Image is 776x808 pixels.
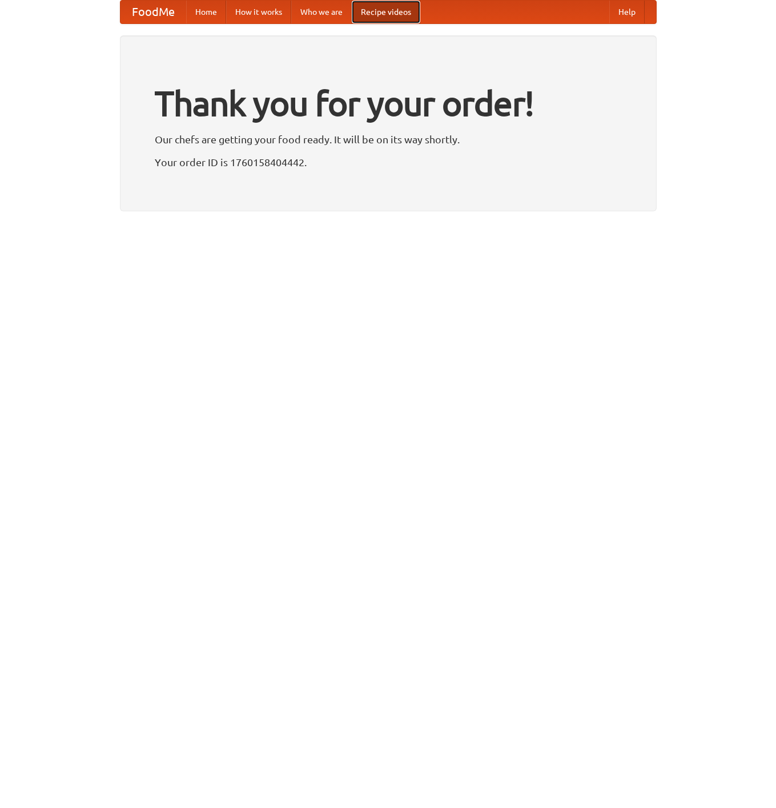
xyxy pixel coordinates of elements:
[291,1,352,23] a: Who we are
[120,1,186,23] a: FoodMe
[155,154,622,171] p: Your order ID is 1760158404442.
[352,1,420,23] a: Recipe videos
[609,1,645,23] a: Help
[155,131,622,148] p: Our chefs are getting your food ready. It will be on its way shortly.
[226,1,291,23] a: How it works
[155,76,622,131] h1: Thank you for your order!
[186,1,226,23] a: Home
